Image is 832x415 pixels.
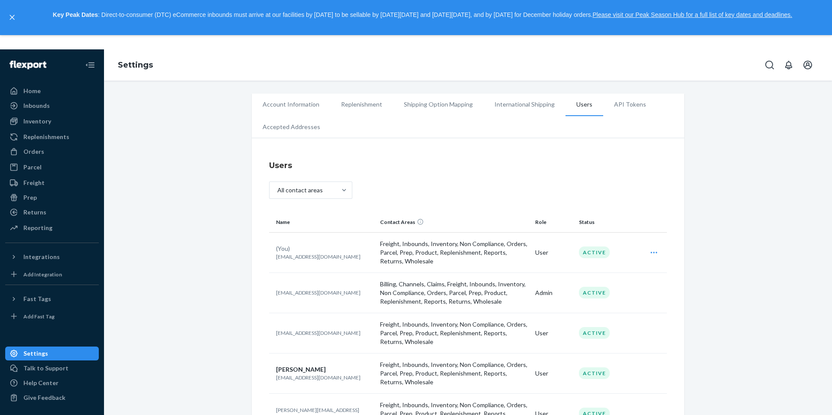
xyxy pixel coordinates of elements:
a: Please visit our Peak Season Hub for a full list of key dates and deadlines. [592,11,792,18]
div: Talk to Support [23,364,68,373]
a: Reporting [5,221,99,235]
p: [EMAIL_ADDRESS][DOMAIN_NAME] [276,289,373,296]
div: Give Feedback [23,393,65,402]
a: Replenishments [5,130,99,144]
div: Replenishments [23,133,69,141]
a: Parcel [5,160,99,174]
div: Help Center [23,379,58,387]
button: Give Feedback [5,391,99,405]
span: [PERSON_NAME] [276,366,326,373]
a: Home [5,84,99,98]
div: Fast Tags [23,295,51,303]
h4: Users [269,160,667,171]
button: Fast Tags [5,292,99,306]
p: Freight, Inbounds, Inventory, Non Compliance, Orders, Parcel, Prep, Product, Replenishment, Repor... [380,240,528,266]
p: Freight, Inbounds, Inventory, Non Compliance, Orders, Parcel, Prep, Product, Replenishment, Repor... [380,320,528,346]
td: User [532,232,575,272]
button: Integrations [5,250,99,264]
button: Talk to Support [5,361,99,375]
div: Active [579,287,610,298]
span: (You) [276,245,290,252]
div: Home [23,87,41,95]
strong: Key Peak Dates [53,11,98,18]
li: Users [565,94,603,116]
a: Inbounds [5,99,99,113]
div: Active [579,327,610,339]
a: Freight [5,176,99,190]
th: Name [269,211,377,232]
ol: breadcrumbs [111,53,160,78]
th: Status [575,211,639,232]
div: Settings [23,349,48,358]
button: Open Search Box [761,56,778,74]
div: Active [579,367,610,379]
p: Billing, Channels, Claims, Freight, Inbounds, Inventory, Non Compliance, Orders, Parcel, Prep, Pr... [380,280,528,306]
div: Open user actions [643,244,665,261]
p: [EMAIL_ADDRESS][DOMAIN_NAME] [276,253,373,260]
a: Add Fast Tag [5,309,99,323]
div: Add Integration [23,271,62,278]
iframe: Opens a widget where you can chat to one of our agents [776,389,823,411]
button: Open account menu [799,56,816,74]
button: Open notifications [780,56,797,74]
th: Contact Areas [377,211,532,232]
td: User [532,353,575,393]
li: Account Information [252,94,330,115]
div: Add Fast Tag [23,313,55,320]
th: Role [532,211,575,232]
div: Integrations [23,253,60,261]
a: Prep [5,191,99,204]
img: Flexport logo [10,61,46,69]
div: Active [579,246,610,258]
div: Inbounds [23,101,50,110]
div: All contact areas [277,186,323,195]
p: Freight, Inbounds, Inventory, Non Compliance, Orders, Parcel, Prep, Product, Replenishment, Repor... [380,360,528,386]
a: Inventory [5,114,99,128]
li: Accepted Addresses [252,116,331,138]
div: Inventory [23,117,51,126]
td: Admin [532,272,575,313]
a: Add Integration [5,267,99,281]
p: : Direct-to-consumer (DTC) eCommerce inbounds must arrive at our facilities by [DATE] to be sella... [21,8,824,23]
div: Returns [23,208,46,217]
div: Parcel [23,163,42,172]
a: Settings [5,347,99,360]
a: Orders [5,145,99,159]
li: Shipping Option Mapping [393,94,484,115]
div: Freight [23,178,45,187]
a: Returns [5,205,99,219]
p: [EMAIL_ADDRESS][DOMAIN_NAME] [276,329,373,337]
button: Close Navigation [81,56,99,74]
li: Replenishment [330,94,393,115]
div: Prep [23,193,37,202]
div: Orders [23,147,44,156]
li: API Tokens [603,94,657,115]
a: Help Center [5,376,99,390]
a: Settings [118,60,153,70]
li: International Shipping [484,94,565,115]
button: close, [8,13,16,22]
p: [EMAIL_ADDRESS][DOMAIN_NAME] [276,374,373,381]
div: Reporting [23,224,52,232]
td: User [532,313,575,353]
